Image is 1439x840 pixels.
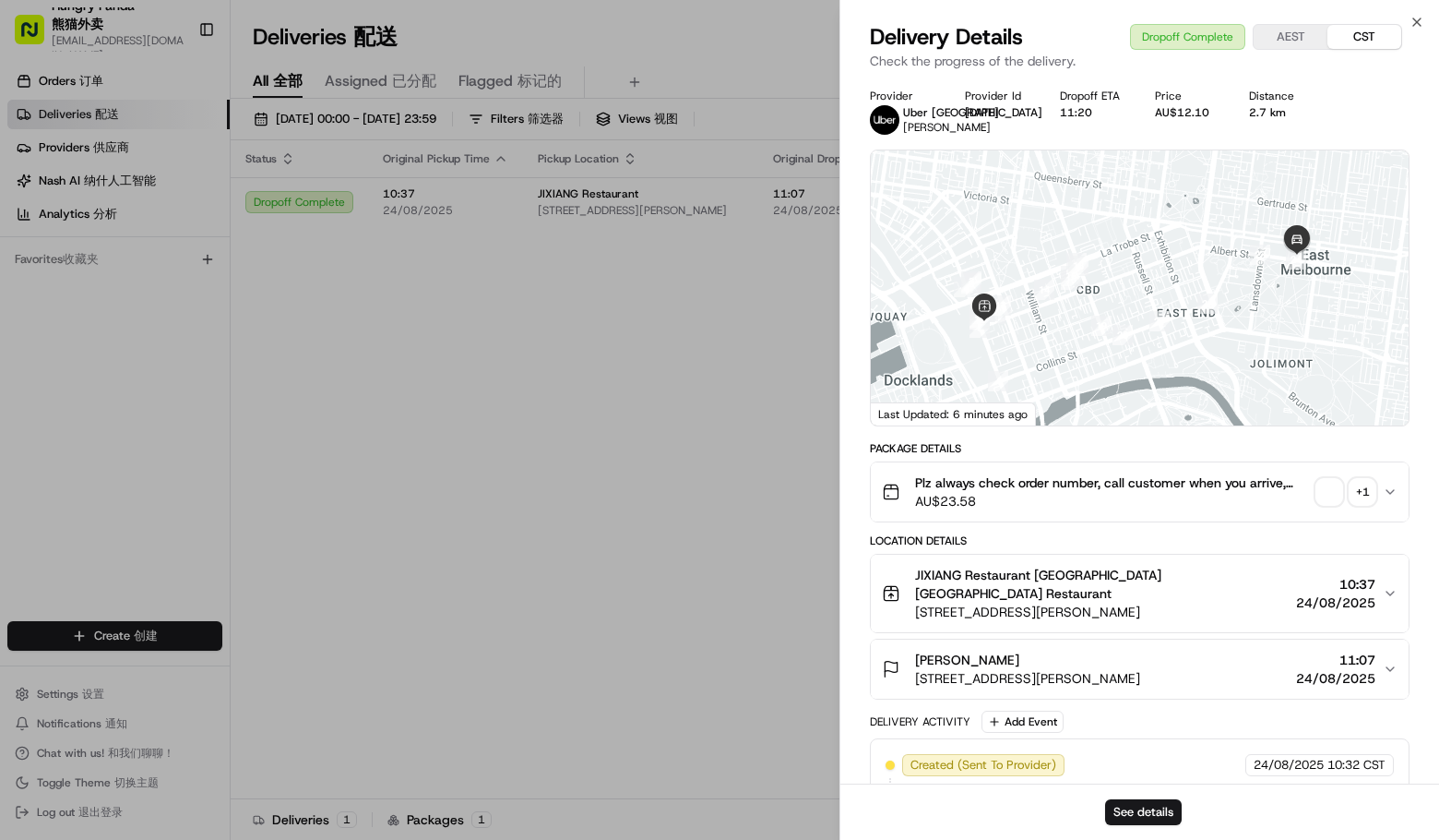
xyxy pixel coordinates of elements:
[18,74,336,103] p: Welcome 👋
[1112,325,1133,345] div: 20
[39,176,72,210] img: 1753817452368-0c19585d-7be3-40d9-9a41-2dc781b3d1eb
[910,757,1056,774] span: Created (Sent To Provider)
[1249,89,1314,103] div: Distance
[1254,757,1324,774] span: 24/08/2025
[37,287,52,302] img: 1736555255976-a54dd68f-1ca7-489b-9aae-adbdc363a1c4
[1034,280,1054,300] div: 14
[83,195,254,210] div: We're available if you need us!
[1066,253,1087,273] div: 17
[954,277,974,297] div: 1
[870,714,970,729] div: Delivery Activity
[981,711,1064,733] button: Add Event
[870,22,1023,52] span: Delivery Details
[18,269,48,298] img: Bea Lacdao
[174,413,296,431] span: API Documentation
[1061,266,1081,286] div: 16
[903,105,1042,120] span: Uber [GEOGRAPHIC_DATA]
[1060,105,1125,120] div: 11:20
[969,304,990,324] div: 10
[870,534,1409,548] div: Location Details
[915,492,1309,510] span: AU$23.58
[870,441,1409,456] div: Package Details
[1091,316,1112,336] div: 19
[915,566,1289,603] span: JIXIANG Restaurant [GEOGRAPHIC_DATA] [GEOGRAPHIC_DATA] Restaurant
[965,89,1030,103] div: Provider Id
[156,414,171,429] div: 💻
[71,336,114,351] span: 8月15日
[1327,25,1401,49] button: CST
[870,89,935,103] div: Provider
[184,458,223,472] span: Pylon
[1155,105,1220,120] div: AU$12.10
[57,286,149,301] span: [PERSON_NAME]
[1296,594,1375,612] span: 24/08/2025
[1060,89,1125,103] div: Dropoff ETA
[961,271,981,292] div: 3
[18,18,55,55] img: Nash
[153,286,160,301] span: •
[1327,757,1385,774] span: 10:32 CST
[903,120,991,135] span: [PERSON_NAME]
[870,105,899,135] img: uber-new-logo.jpeg
[1149,311,1170,331] div: 21
[969,307,990,328] div: 11
[1155,89,1220,103] div: Price
[1250,245,1270,265] div: 23
[18,176,52,210] img: 1736555255976-a54dd68f-1ca7-489b-9aae-adbdc363a1c4
[61,336,67,351] span: •
[991,295,1011,316] div: 13
[871,462,1409,522] button: Plz always check order number, call customer when you arrive, any delivery issues, Contact WhatsA...
[149,405,303,438] a: 💻API Documentation
[1105,799,1182,825] button: See details
[870,52,1409,70] p: Check the progress of the delivery.
[83,176,303,195] div: Start new chat
[18,240,124,255] div: Past conversations
[1350,479,1375,505] div: + 1
[871,640,1409,699] button: [PERSON_NAME][STREET_ADDRESS][PERSON_NAME]11:0724/08/2025
[1254,25,1327,49] button: AEST
[48,119,304,138] input: Clear
[1286,249,1306,270] div: 24
[11,405,149,438] a: 📗Knowledge Base
[1296,575,1375,594] span: 10:37
[1068,256,1088,276] div: 18
[915,651,1019,669] span: [PERSON_NAME]
[37,413,141,431] span: Knowledge Base
[18,414,33,429] div: 📗
[969,309,990,330] div: 12
[915,669,1140,688] span: [STREET_ADDRESS][PERSON_NAME]
[1316,479,1375,505] button: +1
[871,555,1409,632] button: JIXIANG Restaurant [GEOGRAPHIC_DATA] [GEOGRAPHIC_DATA] Restaurant[STREET_ADDRESS][PERSON_NAME]10:...
[163,286,207,301] span: 8月19日
[130,457,223,472] a: Powered byPylon
[871,402,1036,426] div: Last Updated: 6 minutes ago
[1296,669,1375,688] span: 24/08/2025
[965,105,999,120] button: [DATE]
[915,603,1289,621] span: [STREET_ADDRESS][PERSON_NAME]
[1296,651,1375,669] span: 11:07
[1249,105,1314,120] div: 2.7 km
[988,371,1008,391] div: 4
[915,474,1309,492] span: Plz always check order number, call customer when you arrive, any delivery issues, Contact WhatsA...
[314,182,336,204] button: Start new chat
[1197,294,1218,314] div: 22
[286,236,336,258] button: See all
